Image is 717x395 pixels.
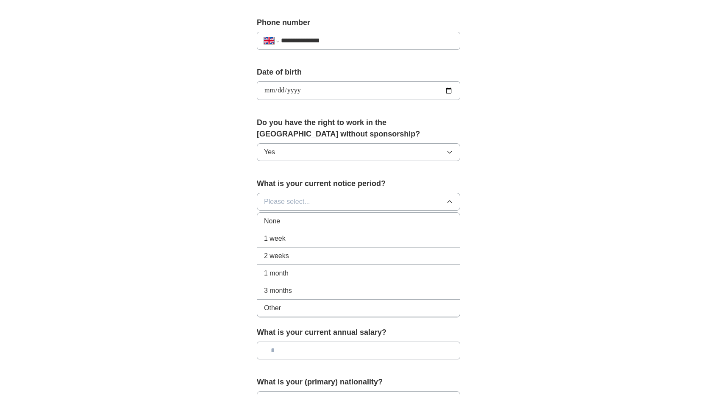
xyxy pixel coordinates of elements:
[264,216,280,226] span: None
[257,117,460,140] label: Do you have the right to work in the [GEOGRAPHIC_DATA] without sponsorship?
[264,286,292,296] span: 3 months
[264,197,310,207] span: Please select...
[257,193,460,211] button: Please select...
[257,376,460,388] label: What is your (primary) nationality?
[257,17,460,28] label: Phone number
[264,147,275,157] span: Yes
[264,303,281,313] span: Other
[264,234,286,244] span: 1 week
[257,67,460,78] label: Date of birth
[264,268,289,278] span: 1 month
[257,327,460,338] label: What is your current annual salary?
[257,143,460,161] button: Yes
[264,251,289,261] span: 2 weeks
[257,178,460,189] label: What is your current notice period?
